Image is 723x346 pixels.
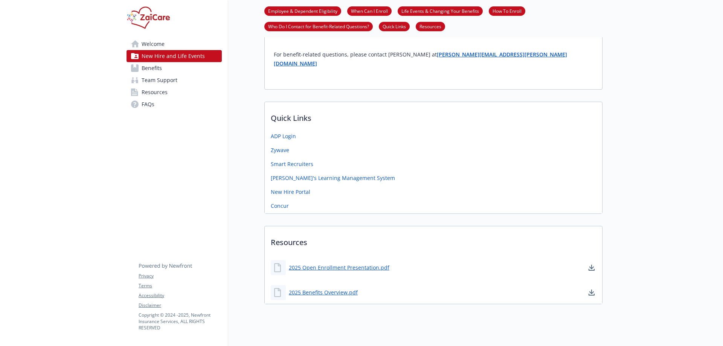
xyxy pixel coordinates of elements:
a: Disclaimer [139,302,221,309]
span: Team Support [142,74,177,86]
span: Welcome [142,38,165,50]
a: download document [587,288,596,297]
p: Copyright © 2024 - 2025 , Newfront Insurance Services, ALL RIGHTS RESERVED [139,312,221,331]
a: Accessibility [139,292,221,299]
p: For benefit-related questions, please contact [PERSON_NAME] at [274,50,593,68]
a: Benefits [127,62,222,74]
span: FAQs [142,98,154,110]
p: Quick Links [265,102,602,130]
a: [PERSON_NAME]'s Learning Management System [271,174,395,182]
a: New Hire and Life Events [127,50,222,62]
a: download document [587,263,596,272]
a: FAQs [127,98,222,110]
a: ADP Login [271,132,296,140]
a: Terms [139,282,221,289]
a: Concur [271,202,289,210]
a: 2025 Benefits Overview.pdf [289,288,358,296]
span: Resources [142,86,168,98]
a: Resources [416,23,445,30]
a: Who Do I Contact for Benefit-Related Questions? [264,23,373,30]
a: Quick Links [379,23,410,30]
a: New Hire Portal [271,188,310,196]
a: When Can I Enroll [347,7,392,14]
a: Resources [127,86,222,98]
a: Employee & Dependent Eligibility [264,7,341,14]
span: Benefits [142,62,162,74]
a: Privacy [139,273,221,279]
a: Team Support [127,74,222,86]
a: How To Enroll [489,7,525,14]
a: Smart Recruiters [271,160,313,168]
p: Resources [265,226,602,254]
span: New Hire and Life Events [142,50,205,62]
a: [PERSON_NAME][EMAIL_ADDRESS][PERSON_NAME][DOMAIN_NAME] [274,51,567,67]
div: Who Do I Contact for Benefit-Related Questions? [265,44,602,89]
a: Zywave [271,146,289,154]
a: 2025 Open Enrollment Presentation.pdf [289,264,389,271]
a: Life Events & Changing Your Benefits [398,7,483,14]
a: Welcome [127,38,222,50]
